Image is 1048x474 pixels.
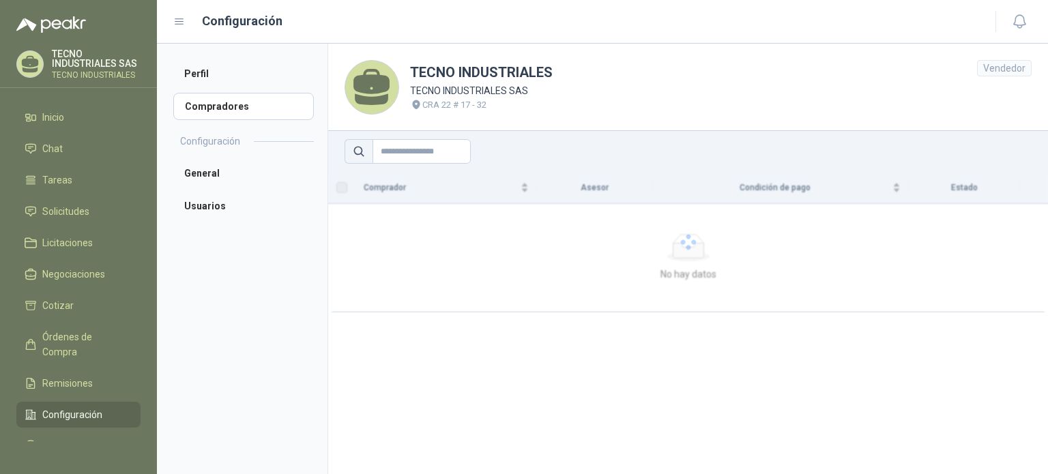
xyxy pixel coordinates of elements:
div: Vendedor [977,60,1032,76]
a: Órdenes de Compra [16,324,141,365]
a: Cotizar [16,293,141,319]
a: Tareas [16,167,141,193]
img: Logo peakr [16,16,86,33]
span: Cotizar [42,298,74,313]
span: Chat [42,141,63,156]
p: TECNO INDUSTRIALES [52,71,141,79]
span: Inicio [42,110,64,125]
a: Configuración [16,402,141,428]
a: Chat [16,136,141,162]
a: Perfil [173,60,314,87]
p: TECNO INDUSTRIALES SAS [52,49,141,68]
span: Configuración [42,407,102,422]
p: TECNO INDUSTRIALES SAS [410,83,553,98]
a: Usuarios [173,192,314,220]
span: Negociaciones [42,267,105,282]
h1: TECNO INDUSTRIALES [410,62,553,83]
h2: Configuración [180,134,240,149]
span: Órdenes de Compra [42,329,128,359]
a: Manuales y ayuda [16,433,141,459]
span: Solicitudes [42,204,89,219]
a: Compradores [173,93,314,120]
h1: Configuración [202,12,282,31]
span: Licitaciones [42,235,93,250]
a: Negociaciones [16,261,141,287]
a: General [173,160,314,187]
a: Inicio [16,104,141,130]
span: Tareas [42,173,72,188]
p: CRA 22 # 17 - 32 [422,98,486,112]
a: Licitaciones [16,230,141,256]
span: Manuales y ayuda [42,439,120,454]
a: Solicitudes [16,198,141,224]
span: Remisiones [42,376,93,391]
a: Remisiones [16,370,141,396]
